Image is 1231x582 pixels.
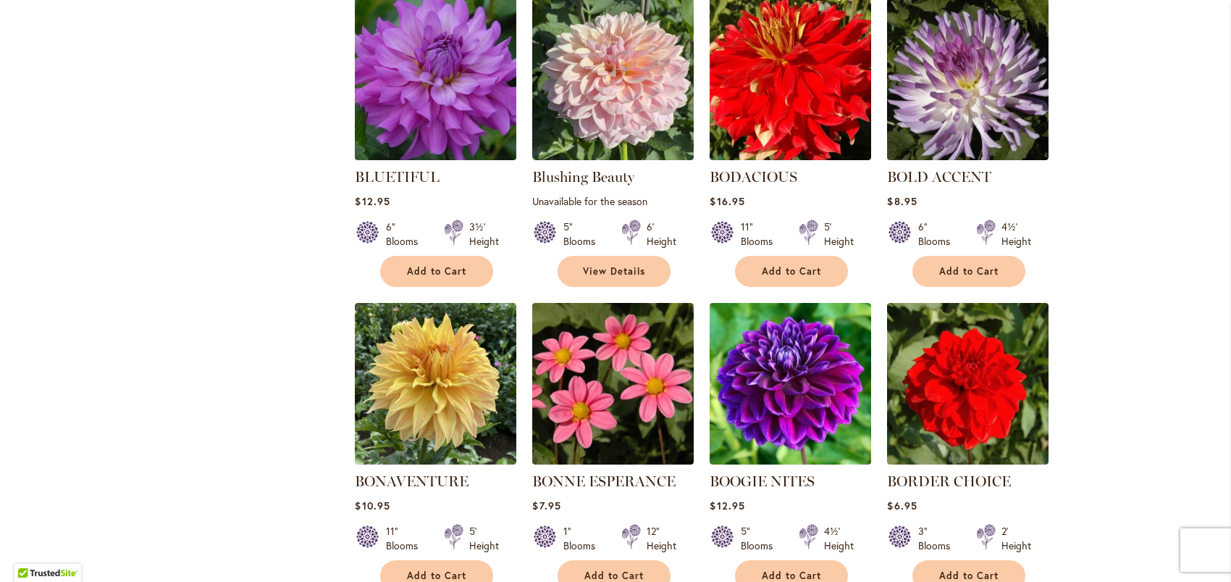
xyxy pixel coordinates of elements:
[710,149,871,163] a: BODACIOUS
[532,149,694,163] a: Blushing Beauty
[532,454,694,467] a: BONNE ESPERANCE
[762,265,821,278] span: Add to Cart
[824,524,854,553] div: 4½' Height
[912,256,1025,287] button: Add to Cart
[386,220,427,249] div: 6" Blooms
[355,473,469,490] a: BONAVENTURE
[918,220,959,249] div: 6" Blooms
[939,265,999,278] span: Add to Cart
[407,265,466,278] span: Add to Cart
[563,220,604,249] div: 5" Blooms
[532,473,676,490] a: BONNE ESPERANCE
[647,220,676,249] div: 6' Height
[563,524,604,553] div: 1" Blooms
[918,524,959,553] div: 3" Blooms
[735,256,848,287] button: Add to Cart
[558,256,671,287] a: View Details
[532,303,694,465] img: BONNE ESPERANCE
[355,168,440,186] a: BLUETIFUL
[710,454,871,467] a: BOOGIE NITES
[584,570,644,582] span: Add to Cart
[583,265,645,278] span: View Details
[380,256,493,287] button: Add to Cart
[532,499,560,512] span: $7.95
[887,499,917,512] span: $6.95
[710,194,744,208] span: $16.95
[887,473,1011,490] a: BORDER CHOICE
[741,220,781,249] div: 11" Blooms
[355,303,516,465] img: Bonaventure
[1001,524,1031,553] div: 2' Height
[469,220,499,249] div: 3½' Height
[710,303,871,465] img: BOOGIE NITES
[887,194,917,208] span: $8.95
[355,194,390,208] span: $12.95
[11,531,51,571] iframe: Launch Accessibility Center
[887,454,1049,467] a: BORDER CHOICE
[887,149,1049,163] a: BOLD ACCENT
[355,149,516,163] a: Bluetiful
[887,168,991,186] a: BOLD ACCENT
[741,524,781,553] div: 5" Blooms
[355,454,516,467] a: Bonaventure
[532,168,634,186] a: Blushing Beauty
[407,570,466,582] span: Add to Cart
[469,524,499,553] div: 5' Height
[939,570,999,582] span: Add to Cart
[824,220,854,249] div: 5' Height
[710,168,797,186] a: BODACIOUS
[762,570,821,582] span: Add to Cart
[386,524,427,553] div: 11" Blooms
[710,473,815,490] a: BOOGIE NITES
[532,194,694,208] p: Unavailable for the season
[710,499,744,512] span: $12.95
[355,499,390,512] span: $10.95
[887,303,1049,465] img: BORDER CHOICE
[1001,220,1031,249] div: 4½' Height
[647,524,676,553] div: 12" Height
